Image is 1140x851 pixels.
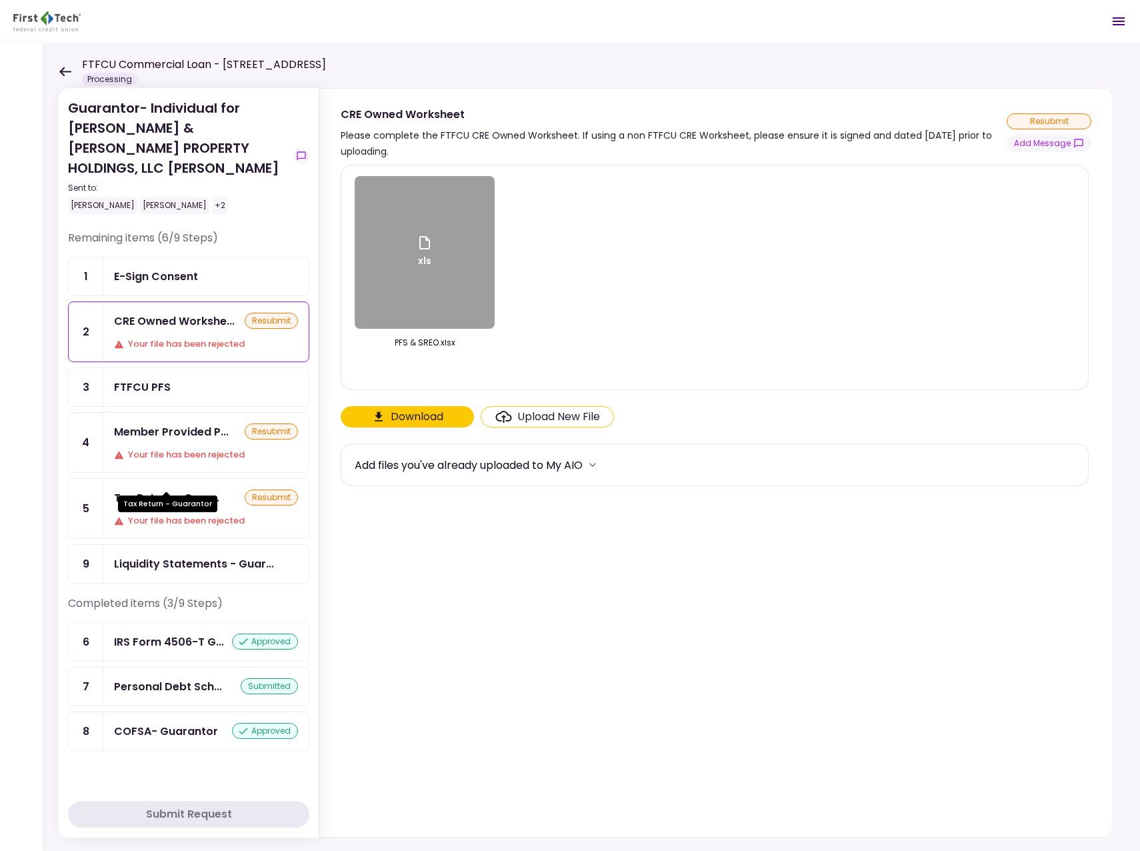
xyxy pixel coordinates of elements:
div: CRE Owned Worksheet [341,106,1007,123]
div: Tax Return - Guarantor [118,496,217,512]
div: approved [232,723,298,739]
div: 6 [69,623,103,661]
a: 1E-Sign Consent [68,257,309,296]
img: Partner icon [13,11,81,31]
a: 8COFSA- Guarantorapproved [68,712,309,751]
div: COFSA- Guarantor [114,723,218,740]
button: Submit Request [68,801,309,828]
div: resubmit [245,490,298,506]
div: IRS Form 4506-T Guarantor [114,634,224,650]
div: resubmit [245,313,298,329]
a: 3FTFCU PFS [68,367,309,407]
button: Click here to download the document [341,406,474,428]
div: Your file has been rejected [114,337,298,351]
div: 9 [69,545,103,583]
div: submitted [241,678,298,694]
div: Your file has been rejected [114,514,298,528]
button: show-messages [1007,135,1091,152]
div: CRE Owned WorksheetPlease complete the FTFCU CRE Owned Worksheet. If using a non FTFCU CRE Worksh... [319,88,1113,838]
a: 4Member Provided PFSresubmitYour file has been rejected [68,412,309,473]
div: +2 [212,197,228,214]
div: Member Provided PFS [114,423,229,440]
a: 5Tax Return - GuarantorresubmitYour file has been rejected [68,478,309,539]
a: 6IRS Form 4506-T Guarantorapproved [68,622,309,662]
div: Your file has been rejected [114,448,298,462]
button: show-messages [293,148,309,164]
button: more [583,455,603,475]
span: Click here to upload the required document [481,406,614,428]
div: resubmit [1007,113,1091,129]
a: 9Liquidity Statements - Guarantor [68,544,309,584]
div: Please complete the FTFCU CRE Owned Worksheet. If using a non FTFCU CRE Worksheet, please ensure ... [341,127,1007,159]
div: [PERSON_NAME] [68,197,137,214]
h1: FTFCU Commercial Loan - [STREET_ADDRESS] [82,57,326,73]
div: E-Sign Consent [114,268,198,285]
div: Personal Debt Schedule [114,678,222,695]
div: Add files you've already uploaded to My AIO [355,457,583,474]
a: 2CRE Owned WorksheetresubmitYour file has been rejected [68,301,309,362]
div: Tax Return - Guarantor [114,490,219,506]
div: CRE Owned Worksheet [114,313,235,329]
div: Sent to: [68,182,288,194]
div: PFS & SREO.xlsx [355,337,495,349]
div: 3 [69,368,103,406]
div: 5 [69,479,103,538]
div: approved [232,634,298,650]
div: 2 [69,302,103,361]
div: Processing [82,73,137,86]
div: [PERSON_NAME] [140,197,209,214]
div: resubmit [245,423,298,440]
div: Remaining items (6/9 Steps) [68,230,309,257]
div: Upload New File [517,409,600,425]
div: Liquidity Statements - Guarantor [114,556,274,572]
div: 1 [69,257,103,295]
div: xls [417,235,433,271]
button: Open menu [1103,5,1135,37]
a: 7Personal Debt Schedulesubmitted [68,667,309,706]
div: 8 [69,712,103,750]
div: 7 [69,668,103,706]
div: 4 [69,413,103,472]
div: FTFCU PFS [114,379,171,395]
div: Guarantor- Individual for [PERSON_NAME] & [PERSON_NAME] PROPERTY HOLDINGS, LLC [PERSON_NAME] [68,98,288,214]
div: Completed items (3/9 Steps) [68,596,309,622]
div: Submit Request [146,806,232,822]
